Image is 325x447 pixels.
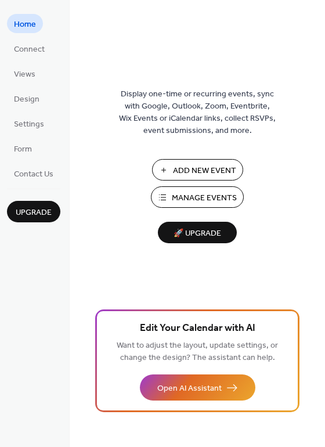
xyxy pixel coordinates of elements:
[151,186,244,208] button: Manage Events
[173,165,236,177] span: Add New Event
[14,118,44,131] span: Settings
[7,89,46,108] a: Design
[14,19,36,31] span: Home
[7,64,42,83] a: Views
[14,69,35,81] span: Views
[7,114,51,133] a: Settings
[16,207,52,219] span: Upgrade
[14,168,53,181] span: Contact Us
[157,383,222,395] span: Open AI Assistant
[119,88,276,137] span: Display one-time or recurring events, sync with Google, Outlook, Zoom, Eventbrite, Wix Events or ...
[14,143,32,156] span: Form
[7,164,60,183] a: Contact Us
[117,338,278,366] span: Want to adjust the layout, update settings, or change the design? The assistant can help.
[152,159,243,181] button: Add New Event
[172,192,237,204] span: Manage Events
[140,374,255,401] button: Open AI Assistant
[14,44,45,56] span: Connect
[7,139,39,158] a: Form
[7,201,60,222] button: Upgrade
[165,226,230,241] span: 🚀 Upgrade
[158,222,237,243] button: 🚀 Upgrade
[14,93,39,106] span: Design
[140,320,255,337] span: Edit Your Calendar with AI
[7,14,43,33] a: Home
[7,39,52,58] a: Connect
